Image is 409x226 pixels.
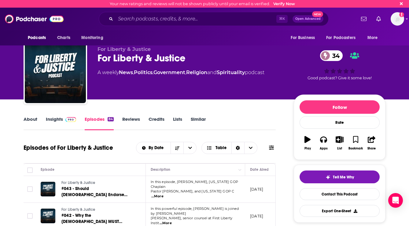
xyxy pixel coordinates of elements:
div: 84 [108,117,114,121]
span: Logged in as brendanmontesinos1 [391,12,404,26]
span: Tell Me Why [333,175,354,180]
h2: Choose List sort [136,142,197,154]
a: Similar [191,116,206,130]
span: New [312,11,323,17]
span: Pastor [PERSON_NAME], and [US_STATE] GOP C [151,189,234,193]
span: , [185,70,186,75]
span: In this powerful episode, [PERSON_NAME] is joined by [PERSON_NAME] [151,206,239,216]
span: Toggle select row [27,213,33,219]
img: User Profile [391,12,404,26]
button: List [332,132,348,154]
button: Column Actions [236,166,244,174]
img: Podchaser Pro [65,117,76,122]
div: Date Aired [250,166,269,173]
button: open menu [286,32,322,44]
div: Sort Direction [231,142,244,154]
h1: Episodes of For Liberty & Justice [24,144,113,152]
a: For Liberty & Justice [61,207,135,213]
a: #043 - Should [DEMOGRAPHIC_DATA] Endorse Candidates? [61,186,135,198]
button: open menu [77,32,111,44]
span: More [367,34,378,42]
button: open menu [136,146,171,150]
span: ⌘ K [276,15,288,23]
span: For Podcasters [326,34,356,42]
div: Episode [41,166,54,173]
span: , [153,70,153,75]
div: Play [304,147,311,150]
a: Lists [173,116,182,130]
div: A weekly podcast [98,69,264,76]
button: open menu [24,32,54,44]
div: Apps [320,147,328,150]
div: List [337,147,342,150]
span: Toggle select row [27,186,33,192]
img: tell me why sparkle [326,175,330,180]
a: Verify Now [273,2,295,6]
a: For Liberty & Justice [61,180,135,186]
div: Search podcasts, credits, & more... [99,12,329,26]
svg: Email not verified [399,12,404,17]
span: For Liberty & Justice [61,181,95,185]
a: Reviews [122,116,140,130]
span: 34 [326,50,343,61]
button: Follow [300,100,380,114]
a: Spirituality [217,70,245,75]
a: Show notifications dropdown [374,14,383,24]
button: Play [300,132,315,154]
span: #043 - Should [DEMOGRAPHIC_DATA] Endorse Candidates? [61,186,127,203]
a: About [24,116,37,130]
span: , [133,70,134,75]
img: Podchaser - Follow, Share and Rate Podcasts [5,13,64,25]
button: Apps [315,132,331,154]
a: Episodes84 [85,116,114,130]
button: Open AdvancedNew [293,15,323,23]
a: News [119,70,133,75]
button: Export One-Sheet [300,205,380,217]
div: Share [367,147,376,150]
a: Religion [186,70,207,75]
button: open menu [183,142,196,154]
a: Credits [149,116,164,130]
div: Description [151,166,170,173]
button: Sort Direction [171,142,183,154]
a: Show notifications dropdown [359,14,369,24]
a: #042 - Why the [DEMOGRAPHIC_DATA] MUST Reclaim Religious Liberty with [PERSON_NAME] [61,213,135,225]
span: For Liberty & Justice [61,207,95,212]
button: Show profile menu [391,12,404,26]
span: Podcasts [28,34,46,42]
span: ...More [160,221,172,226]
div: Rate [300,116,380,129]
span: Charts [57,34,70,42]
button: open menu [322,32,364,44]
a: InsightsPodchaser Pro [46,116,76,130]
a: 34 [320,50,343,61]
img: For Liberty & Justice [25,42,86,103]
button: Share [364,132,380,154]
div: Open Intercom Messenger [388,193,403,208]
p: [DATE] [250,187,263,192]
span: Monitoring [81,34,103,42]
span: In this episode, [PERSON_NAME], [US_STATE] GOP Chaplain [151,180,238,189]
span: [PERSON_NAME], senior counsel at First Liberty Instit [151,216,232,225]
div: Your new ratings and reviews will not be shown publicly until your email is verified. [110,2,295,6]
p: [DATE] [250,213,263,219]
a: Government [153,70,185,75]
div: 34Good podcast? Give it some love! [294,46,385,84]
span: and [207,70,217,75]
button: open menu [363,32,385,44]
a: Politics [134,70,153,75]
button: Choose View [201,142,257,154]
a: Contact This Podcast [300,188,380,200]
span: Table [216,146,227,150]
span: Good podcast? Give it some love! [308,76,372,80]
button: Bookmark [348,132,363,154]
span: For Liberty & Justice [98,46,151,52]
a: Charts [53,32,74,44]
div: Bookmark [348,147,363,150]
input: Search podcasts, credits, & more... [116,14,276,24]
span: Open Advanced [295,17,321,20]
button: tell me why sparkleTell Me Why [300,170,380,183]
